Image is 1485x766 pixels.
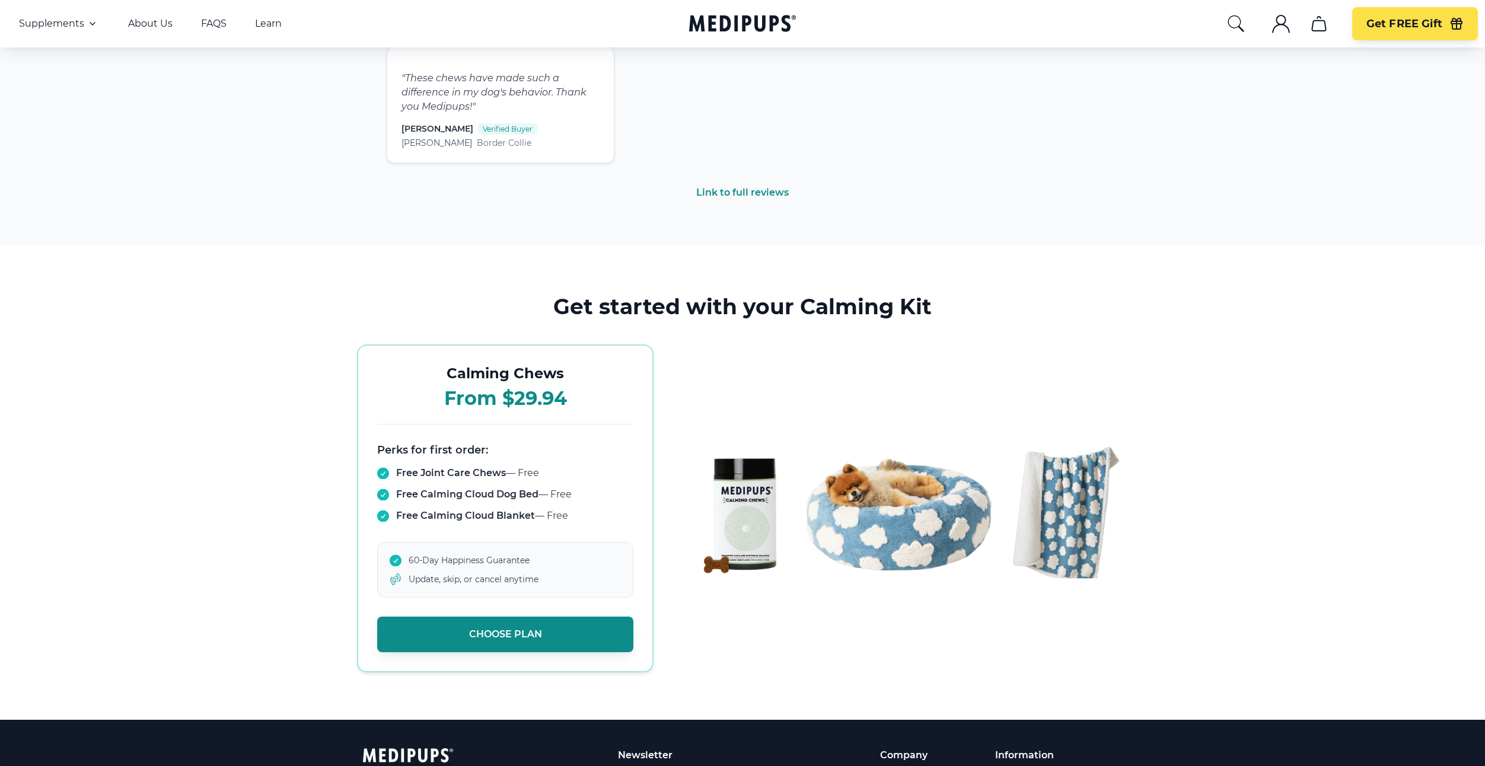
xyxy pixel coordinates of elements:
[201,18,227,30] a: FAQS
[396,509,568,523] span: — Free
[1226,14,1245,33] button: search
[128,18,173,30] a: About Us
[477,138,531,148] span: Border Collie
[880,748,952,762] p: Company
[469,628,542,640] span: Choose Plan
[618,748,796,762] p: Newsletter
[396,466,539,480] span: — Free
[1366,17,1442,31] span: Get FREE Gift
[396,487,572,502] span: — Free
[444,387,567,410] span: From $29.94
[396,510,535,521] strong: Free Calming Cloud Blanket
[19,17,100,31] button: Supplements
[995,748,1095,762] p: Information
[377,365,633,382] h3: Calming Chews
[409,555,530,566] span: 60-Day Happiness Guarantee
[1305,9,1333,38] button: cart
[401,138,472,148] span: [PERSON_NAME]
[1267,9,1295,38] button: account
[1352,7,1478,40] button: Get FREE Gift
[409,574,538,585] span: Update, skip, or cancel anytime
[478,123,537,135] span: Verified Buyer
[255,18,282,30] a: Learn
[677,420,1128,596] img: Calming Chews
[696,187,789,199] a: Link to full reviews
[689,12,796,37] a: Medipups
[396,467,506,478] strong: Free Joint Care Chews
[357,293,1128,321] h2: Get started with your Calming Kit
[19,18,84,30] span: Supplements
[377,617,633,652] button: Choose Plan
[396,489,538,500] strong: Free Calming Cloud Dog Bed
[401,123,473,134] span: [PERSON_NAME]
[377,443,633,457] h4: Perks for first order:
[401,71,600,114] p: " These chews have made such a difference in my dog's behavior. Thank you Medipups! "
